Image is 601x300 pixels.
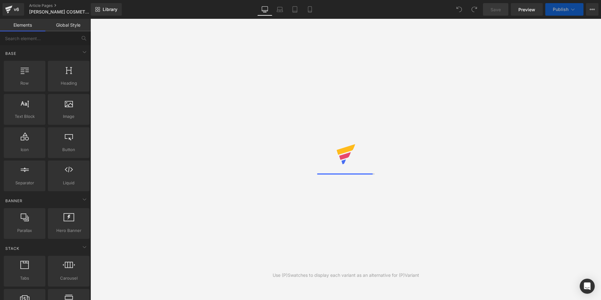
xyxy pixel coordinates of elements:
span: Text Block [6,113,44,120]
button: Undo [453,3,465,16]
span: Button [50,146,88,153]
a: Tablet [287,3,302,16]
span: Parallax [6,227,44,234]
span: Heading [50,80,88,87]
span: Preview [518,6,535,13]
div: v6 [13,5,20,13]
a: Laptop [272,3,287,16]
span: Hero Banner [50,227,88,234]
a: Article Pages [29,3,101,8]
a: Desktop [257,3,272,16]
span: Liquid [50,180,88,186]
div: Open Intercom Messenger [580,279,595,294]
button: Redo [468,3,480,16]
span: Tabs [6,275,44,282]
span: Publish [553,7,568,12]
span: Carousel [50,275,88,282]
span: Image [50,113,88,120]
span: Banner [5,198,23,204]
span: Icon [6,146,44,153]
a: Mobile [302,3,317,16]
a: Preview [511,3,543,16]
a: Global Style [45,19,91,31]
span: Base [5,50,17,56]
span: Row [6,80,44,87]
button: Publish [545,3,583,16]
span: Separator [6,180,44,186]
span: Stack [5,245,20,251]
a: v6 [3,3,24,16]
button: More [586,3,598,16]
div: Use (P)Swatches to display each variant as an alternative for (P)Variant [273,272,419,279]
span: Library [103,7,117,12]
a: New Library [91,3,122,16]
span: Save [491,6,501,13]
span: [PERSON_NAME] COSMETICS NOVELTY FAIR [29,9,89,14]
